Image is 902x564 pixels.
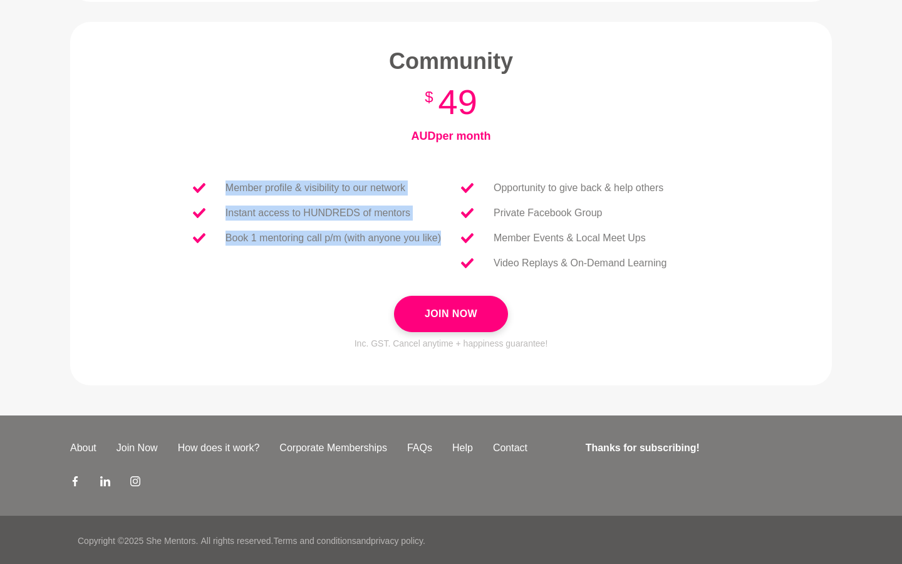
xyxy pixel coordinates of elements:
p: All rights reserved. and . [200,535,425,548]
p: Book 1 mentoring call p/m (with anyone you like) [225,231,441,246]
a: How does it work? [168,441,270,456]
p: Video Replays & On-Demand Learning [494,256,666,271]
a: Help [442,441,483,456]
a: Instagram [130,476,140,491]
h4: Thanks for subscribing! [586,441,824,456]
a: Terms and conditions [273,536,356,546]
p: Opportunity to give back & help others [494,180,663,196]
p: Instant access to HUNDREDS of mentors [225,206,410,221]
p: Private Facebook Group [494,206,602,221]
a: About [60,441,106,456]
a: Corporate Memberships [269,441,397,456]
a: Facebook [70,476,80,491]
a: FAQs [397,441,442,456]
a: Join Now [106,441,168,456]
a: privacy policy [371,536,423,546]
a: LinkedIn [100,476,110,491]
p: Member profile & visibility to our network [225,180,405,196]
a: Contact [483,441,537,456]
h4: AUD per month [150,129,752,144]
button: Join Now [394,296,508,332]
h3: 49 [150,80,752,124]
h2: Community [150,47,752,75]
p: Member Events & Local Meet Ups [494,231,646,246]
p: Copyright © 2025 She Mentors . [78,535,198,548]
p: Inc. GST. Cancel anytime + happiness guarantee! [150,337,752,350]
